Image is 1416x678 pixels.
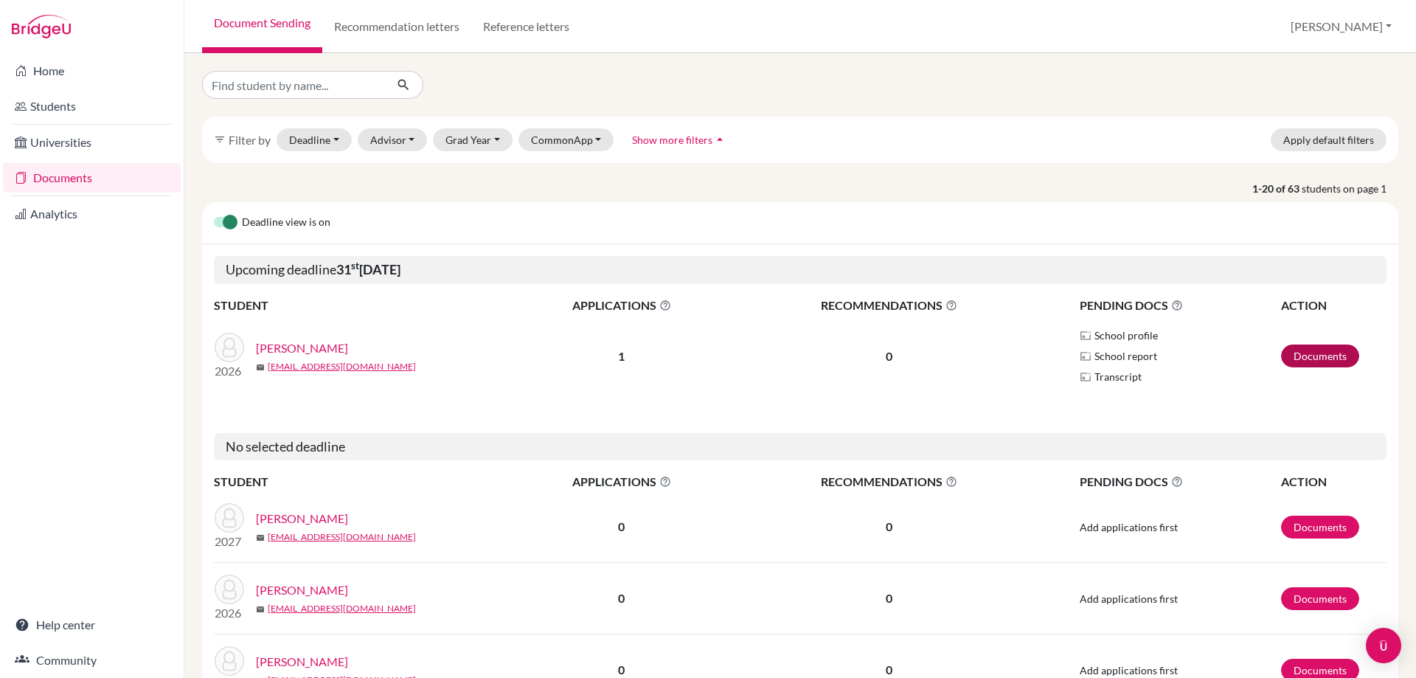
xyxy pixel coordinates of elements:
a: Community [3,646,181,675]
b: 0 [618,591,625,605]
button: Apply default filters [1271,128,1386,151]
span: Add applications first [1080,664,1178,677]
img: Parchments logo [1080,350,1091,362]
b: 0 [618,519,625,533]
span: mail [256,533,265,542]
i: filter_list [214,134,226,145]
span: Show more filters [632,134,712,146]
a: [EMAIL_ADDRESS][DOMAIN_NAME] [268,602,416,615]
a: [EMAIL_ADDRESS][DOMAIN_NAME] [268,360,416,373]
button: Advisor [358,128,428,151]
i: arrow_drop_up [712,132,727,147]
button: Deadline [277,128,352,151]
img: Mikolji, Avery [215,333,244,362]
img: Awada, Najib [215,503,244,533]
a: Documents [1281,516,1359,539]
a: [EMAIL_ADDRESS][DOMAIN_NAME] [268,530,416,544]
b: 31 [DATE] [336,261,400,277]
a: [PERSON_NAME] [256,653,348,671]
img: Botero, Luis Guillermo [215,646,244,676]
span: Add applications first [1080,521,1178,533]
span: Add applications first [1080,592,1178,605]
a: [PERSON_NAME] [256,581,348,599]
button: CommonApp [518,128,614,151]
a: Help center [3,610,181,640]
img: Bridge-U [12,15,71,38]
th: ACTION [1280,296,1386,315]
span: PENDING DOCS [1080,297,1280,314]
div: Open Intercom Messenger [1366,628,1401,663]
strong: 1-20 of 63 [1252,181,1302,196]
a: Home [3,56,181,86]
th: STUDENT [214,296,509,315]
p: 2027 [215,533,244,550]
p: 0 [735,347,1044,365]
button: Grad Year [433,128,513,151]
p: 0 [735,589,1044,607]
span: School profile [1094,328,1158,343]
span: Filter by [229,133,271,147]
span: School report [1094,348,1157,364]
button: Show more filtersarrow_drop_up [619,128,740,151]
span: students on page 1 [1302,181,1398,196]
b: 1 [618,349,625,363]
a: Documents [1281,345,1359,367]
span: APPLICATIONS [510,473,734,491]
span: Transcript [1094,369,1142,384]
th: STUDENT [214,472,509,491]
img: Binasco, Barbara [215,575,244,604]
p: 2026 [215,604,244,622]
span: RECOMMENDATIONS [735,473,1044,491]
p: 0 [735,518,1044,536]
input: Find student by name... [202,71,385,99]
a: [PERSON_NAME] [256,510,348,527]
sup: st [351,260,359,271]
th: ACTION [1280,472,1386,491]
img: Parchments logo [1080,371,1091,383]
a: [PERSON_NAME] [256,339,348,357]
span: mail [256,363,265,372]
a: Universities [3,128,181,157]
a: Documents [1281,587,1359,610]
span: Deadline view is on [242,214,330,232]
button: [PERSON_NAME] [1284,13,1398,41]
span: mail [256,605,265,614]
img: Parchments logo [1080,330,1091,342]
a: Documents [3,163,181,193]
span: PENDING DOCS [1080,473,1280,491]
span: RECOMMENDATIONS [735,297,1044,314]
a: Analytics [3,199,181,229]
h5: Upcoming deadline [214,256,1386,284]
b: 0 [618,663,625,677]
h5: No selected deadline [214,433,1386,461]
span: APPLICATIONS [510,297,734,314]
p: 2026 [215,362,244,380]
a: Students [3,91,181,121]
